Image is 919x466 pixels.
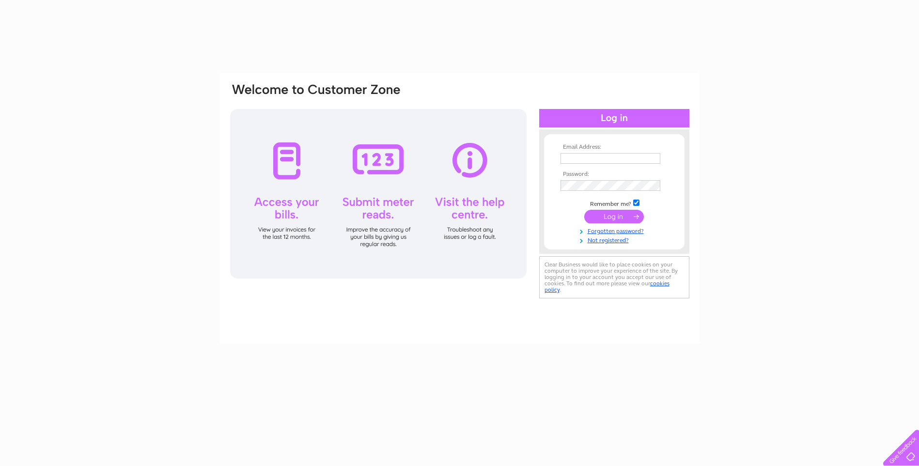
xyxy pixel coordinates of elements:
[558,171,670,178] th: Password:
[584,210,644,223] input: Submit
[561,235,670,244] a: Not registered?
[558,198,670,208] td: Remember me?
[561,226,670,235] a: Forgotten password?
[539,256,689,298] div: Clear Business would like to place cookies on your computer to improve your experience of the sit...
[545,280,670,293] a: cookies policy
[558,144,670,151] th: Email Address:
